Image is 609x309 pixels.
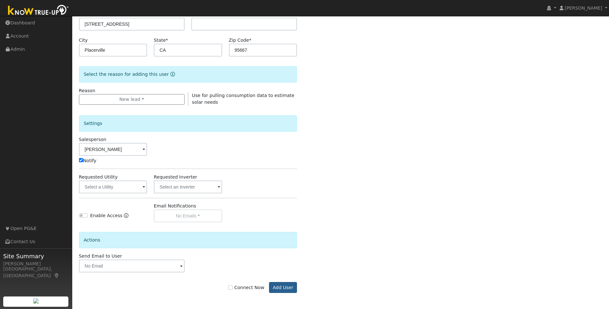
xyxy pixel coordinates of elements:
img: retrieve [33,298,39,304]
label: Zip Code [229,37,251,44]
label: Requested Inverter [154,174,197,181]
label: Salesperson [79,136,107,143]
div: Settings [79,115,297,132]
a: Enable Access [124,212,128,222]
label: Email Notifications [154,203,196,209]
input: Select a Utility [79,181,147,193]
div: [PERSON_NAME] [3,260,69,267]
span: Required [166,38,168,43]
label: Notify [79,157,97,164]
span: Use for pulling consumption data to estimate solar needs [192,93,294,105]
div: [GEOGRAPHIC_DATA], [GEOGRAPHIC_DATA] [3,266,69,279]
input: Connect Now [228,285,233,290]
label: City [79,37,88,44]
input: Notify [79,158,83,162]
label: Enable Access [90,212,123,219]
label: Reason [79,87,95,94]
span: Site Summary [3,252,69,260]
div: Select the reason for adding this user [79,66,297,83]
label: Connect Now [228,284,264,291]
input: Select an Inverter [154,181,222,193]
div: Actions [79,232,297,248]
span: Required [249,38,251,43]
label: Requested Utility [79,174,118,181]
a: Map [54,273,60,278]
button: New lead [79,94,185,105]
img: Know True-Up [5,4,72,18]
input: Select a User [79,143,147,156]
input: No Email [79,260,185,272]
label: Send Email to User [79,253,122,260]
span: [PERSON_NAME] [565,5,602,11]
button: Add User [269,282,297,293]
a: Reason for new user [169,72,175,77]
label: State [154,37,168,44]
